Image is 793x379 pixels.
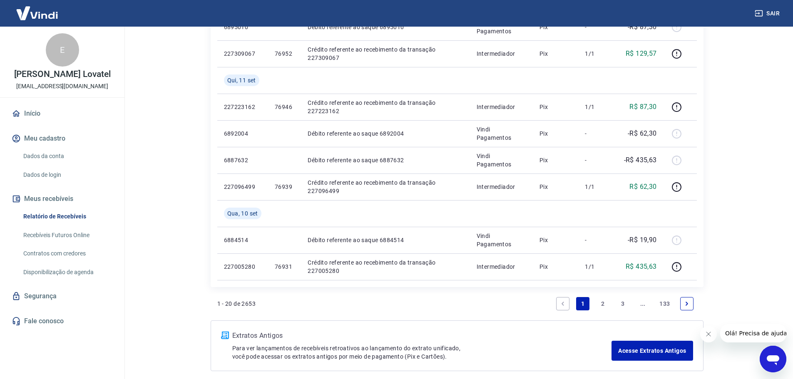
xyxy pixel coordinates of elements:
p: -R$ 435,63 [624,155,657,165]
p: Para ver lançamentos de recebíveis retroativos ao lançamento do extrato unificado, você pode aces... [232,344,612,361]
p: R$ 62,30 [629,182,656,192]
a: Início [10,104,114,123]
p: Débito referente ao saque 6887632 [308,156,463,164]
p: Vindi Pagamentos [477,125,526,142]
iframe: Mensagem da empresa [720,324,786,342]
p: Pix [539,50,572,58]
p: Pix [539,23,572,31]
span: Qua, 10 set [227,209,258,218]
a: Page 2 [596,297,609,310]
p: [PERSON_NAME] Lovatel [14,70,111,79]
a: Dados da conta [20,148,114,165]
a: Contratos com credores [20,245,114,262]
p: Intermediador [477,183,526,191]
p: Crédito referente ao recebimento da transação 227005280 [308,258,463,275]
a: Next page [680,297,694,310]
img: Vindi [10,0,64,26]
p: 1/1 [585,50,609,58]
a: Fale conosco [10,312,114,330]
p: 6892004 [224,129,261,138]
p: Débito referente ao saque 6884514 [308,236,463,244]
iframe: Fechar mensagem [700,326,717,342]
p: 227223162 [224,103,261,111]
p: Intermediador [477,263,526,271]
p: - [585,23,609,31]
p: Pix [539,156,572,164]
a: Previous page [556,297,569,310]
p: 6895010 [224,23,261,31]
p: Crédito referente ao recebimento da transação 227223162 [308,99,463,115]
p: Vindi Pagamentos [477,152,526,168]
p: -R$ 87,30 [628,22,657,32]
a: Page 3 [616,297,629,310]
p: 1/1 [585,103,609,111]
a: Page 133 [656,297,673,310]
p: Pix [539,129,572,138]
p: 76931 [275,263,294,271]
p: R$ 129,57 [626,49,657,59]
p: Vindi Pagamentos [477,19,526,35]
p: Intermediador [477,103,526,111]
p: 227309067 [224,50,261,58]
p: -R$ 19,90 [628,235,657,245]
p: Crédito referente ao recebimento da transação 227096499 [308,178,463,195]
p: Pix [539,103,572,111]
p: Crédito referente ao recebimento da transação 227309067 [308,45,463,62]
a: Jump forward [636,297,649,310]
p: R$ 87,30 [629,102,656,112]
a: Segurança [10,287,114,305]
a: Dados de login [20,166,114,183]
p: 6887632 [224,156,261,164]
div: E [46,33,79,67]
p: 1 - 20 de 2653 [217,300,256,308]
a: Recebíveis Futuros Online [20,227,114,244]
button: Meu cadastro [10,129,114,148]
ul: Pagination [553,294,696,314]
p: 76946 [275,103,294,111]
p: R$ 435,63 [626,262,657,272]
a: Acesse Extratos Antigos [612,341,693,361]
p: 76952 [275,50,294,58]
p: Pix [539,183,572,191]
p: Intermediador [477,50,526,58]
button: Sair [753,6,783,21]
a: Relatório de Recebíveis [20,208,114,225]
p: [EMAIL_ADDRESS][DOMAIN_NAME] [16,82,108,91]
p: 6884514 [224,236,261,244]
button: Meus recebíveis [10,190,114,208]
p: Pix [539,263,572,271]
p: Vindi Pagamentos [477,232,526,248]
a: Disponibilização de agenda [20,264,114,281]
p: Débito referente ao saque 6892004 [308,129,463,138]
span: Qui, 11 set [227,76,256,84]
p: Débito referente ao saque 6895010 [308,23,463,31]
p: 76939 [275,183,294,191]
span: Olá! Precisa de ajuda? [5,6,70,12]
p: - [585,156,609,164]
img: ícone [221,332,229,339]
p: - [585,129,609,138]
p: 227005280 [224,263,261,271]
p: Extratos Antigos [232,331,612,341]
p: - [585,236,609,244]
p: 227096499 [224,183,261,191]
p: Pix [539,236,572,244]
a: Page 1 is your current page [576,297,589,310]
p: -R$ 62,30 [628,129,657,139]
p: 1/1 [585,183,609,191]
p: 1/1 [585,263,609,271]
iframe: Botão para abrir a janela de mensagens [760,346,786,372]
